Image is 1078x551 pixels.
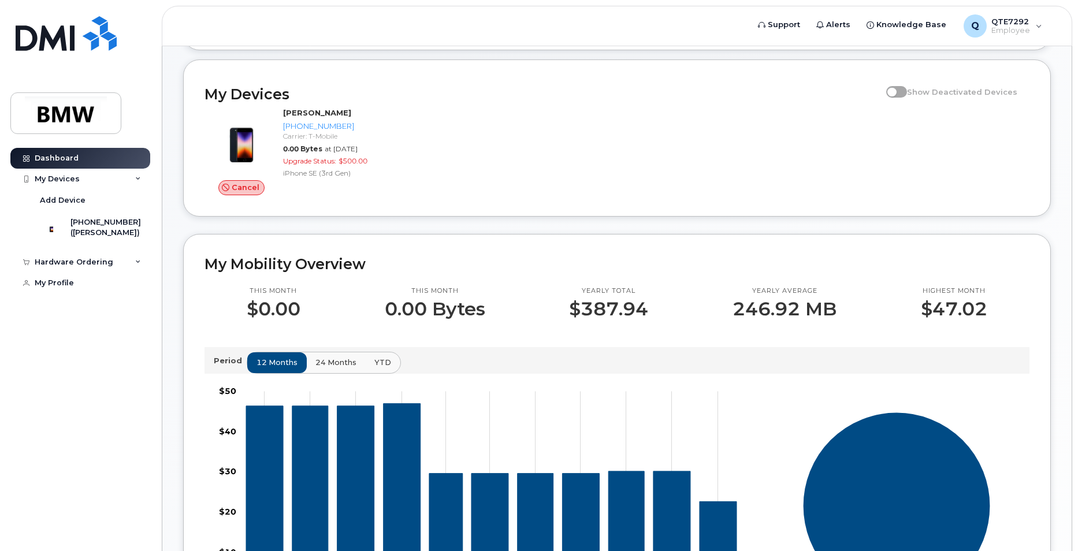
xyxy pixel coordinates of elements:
[283,168,396,178] div: iPhone SE (3rd Gen)
[385,299,485,319] p: 0.00 Bytes
[205,85,880,103] h2: My Devices
[247,299,300,319] p: $0.00
[325,144,358,153] span: at [DATE]
[768,19,800,31] span: Support
[921,286,987,296] p: Highest month
[569,286,648,296] p: Yearly total
[283,157,336,165] span: Upgrade Status:
[219,386,236,396] tspan: $50
[283,144,322,153] span: 0.00 Bytes
[750,13,808,36] a: Support
[826,19,850,31] span: Alerts
[921,299,987,319] p: $47.02
[886,81,895,90] input: Show Deactivated Devices
[219,466,236,476] tspan: $30
[876,19,946,31] span: Knowledge Base
[205,107,400,195] a: Cancel[PERSON_NAME][PHONE_NUMBER]Carrier: T-Mobile0.00 Bytesat [DATE]Upgrade Status:$500.00iPhone...
[374,357,391,368] span: YTD
[1028,501,1069,542] iframe: Messenger Launcher
[283,121,396,132] div: [PHONE_NUMBER]
[907,87,1017,96] span: Show Deactivated Devices
[991,26,1030,35] span: Employee
[232,182,259,193] span: Cancel
[733,286,837,296] p: Yearly average
[733,299,837,319] p: 246.92 MB
[385,286,485,296] p: This month
[956,14,1050,38] div: QTE7292
[569,299,648,319] p: $387.94
[283,108,351,117] strong: [PERSON_NAME]
[205,255,1029,273] h2: My Mobility Overview
[214,113,269,169] img: image20231002-3703462-1angbar.jpeg
[808,13,858,36] a: Alerts
[858,13,954,36] a: Knowledge Base
[247,286,300,296] p: This month
[991,17,1030,26] span: QTE7292
[219,426,236,436] tspan: $40
[214,355,247,366] p: Period
[315,357,356,368] span: 24 months
[339,157,367,165] span: $500.00
[219,507,236,517] tspan: $20
[971,19,979,33] span: Q
[283,131,396,141] div: Carrier: T-Mobile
